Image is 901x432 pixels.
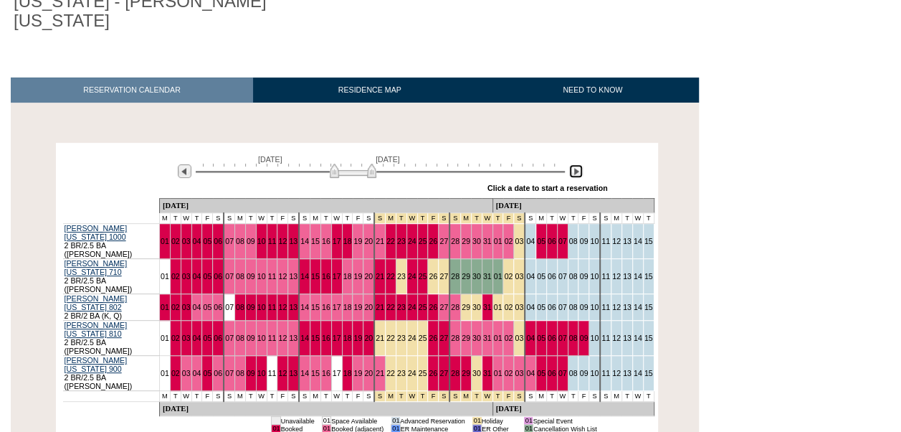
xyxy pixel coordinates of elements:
td: T [191,213,202,224]
a: 12 [612,369,621,377]
a: 20 [364,369,373,377]
span: [DATE] [376,155,400,164]
a: 25 [419,303,427,311]
a: 15 [311,369,320,377]
a: 17 [333,303,341,311]
a: 16 [322,303,330,311]
a: 07 [558,237,567,245]
a: 11 [601,369,610,377]
a: 05 [537,303,545,311]
a: 26 [429,303,437,311]
td: T [170,391,181,402]
a: 10 [590,303,599,311]
a: 10 [590,237,599,245]
td: Christmas [396,213,406,224]
a: 03 [182,272,191,281]
a: 31 [483,237,492,245]
a: 03 [515,237,523,245]
a: 31 [483,272,492,281]
td: M [611,213,622,224]
a: 09 [579,334,588,342]
a: 10 [257,369,266,377]
a: 07 [225,369,234,377]
a: 12 [612,272,621,281]
a: 11 [268,303,277,311]
td: S [299,213,310,224]
a: 08 [236,303,244,311]
a: 07 [225,303,234,311]
a: 13 [623,303,631,311]
a: 13 [289,334,297,342]
a: 04 [193,369,201,377]
a: 05 [537,369,545,377]
td: New Year's [471,213,482,224]
a: 15 [644,334,653,342]
a: 05 [537,272,545,281]
a: RESERVATION CALENDAR [11,78,253,103]
a: 12 [278,237,287,245]
a: 30 [472,369,481,377]
a: 14 [634,369,642,377]
a: 06 [214,334,222,342]
td: 2 BR/2.5 BA ([PERSON_NAME]) [63,321,160,356]
td: New Year's [461,213,472,224]
a: 30 [472,303,481,311]
a: 20 [364,303,373,311]
a: 23 [397,237,406,245]
a: [PERSON_NAME] [US_STATE] 710 [65,259,128,276]
a: 14 [300,272,309,281]
a: 29 [462,303,470,311]
a: 04 [526,303,535,311]
a: 27 [439,334,448,342]
a: 09 [579,272,588,281]
a: 01 [494,272,502,281]
a: 27 [439,303,448,311]
a: 15 [311,237,320,245]
a: 08 [569,272,578,281]
a: 13 [289,237,297,245]
a: 31 [483,334,492,342]
a: 07 [558,334,567,342]
td: 2 BR/2.5 BA ([PERSON_NAME]) [63,259,160,294]
a: 19 [353,237,362,245]
a: 22 [386,369,395,377]
a: 10 [590,272,599,281]
a: 02 [171,369,180,377]
a: 11 [601,334,610,342]
a: 09 [247,272,255,281]
a: 10 [257,272,266,281]
a: 18 [343,334,352,342]
a: 08 [236,237,244,245]
a: 19 [353,369,362,377]
a: 04 [526,334,535,342]
a: 13 [289,369,297,377]
a: 06 [548,237,556,245]
td: T [621,213,632,224]
a: 22 [386,334,395,342]
a: 11 [601,237,610,245]
a: 10 [590,334,599,342]
td: F [353,213,363,224]
a: 13 [289,303,297,311]
a: 23 [397,334,406,342]
a: 15 [311,334,320,342]
a: 13 [623,272,631,281]
a: 18 [343,369,352,377]
a: 15 [311,272,320,281]
a: 28 [451,272,459,281]
a: 11 [601,272,610,281]
td: Christmas [439,213,449,224]
a: 12 [278,369,287,377]
a: 10 [590,369,599,377]
a: 14 [634,237,642,245]
a: 16 [322,272,330,281]
td: Christmas [417,213,428,224]
a: 25 [419,334,427,342]
a: 26 [429,237,437,245]
img: Previous [178,164,191,178]
a: 24 [408,369,416,377]
a: 11 [268,334,277,342]
a: 04 [193,303,201,311]
a: 01 [161,272,169,281]
a: 17 [333,237,341,245]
